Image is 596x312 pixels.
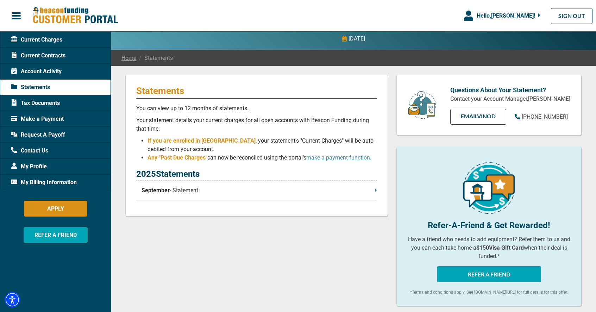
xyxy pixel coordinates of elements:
p: You can view up to 12 months of statements. [136,104,377,113]
span: Current Contracts [11,51,65,60]
span: Statements [136,54,173,62]
div: Accessibility Menu [5,292,20,307]
span: [PHONE_NUMBER] [522,113,568,120]
p: Questions About Your Statement? [450,85,571,95]
button: REFER A FRIEND [24,227,88,243]
img: refer-a-friend-icon.png [463,162,515,214]
p: Your statement details your current charges for all open accounts with Beacon Funding during that... [136,116,377,133]
p: 2025 Statements [136,168,377,181]
span: Statements [11,83,50,92]
span: Tax Documents [11,99,60,107]
span: Request A Payoff [11,131,65,139]
span: My Billing Information [11,178,77,187]
button: REFER A FRIEND [437,266,541,282]
span: My Profile [11,162,47,171]
span: Any "Past Due Charges" [148,154,207,161]
span: Contact Us [11,146,48,155]
span: , your statement's "Current Charges" will be auto-debited from your account. [148,137,375,152]
img: Beacon Funding Customer Portal Logo [32,7,118,25]
p: Have a friend who needs to add equipment? Refer them to us and you can each take home a when thei... [407,235,571,261]
a: EMAILVinod [450,109,506,125]
p: Contact your Account Manager, [PERSON_NAME] [450,95,571,103]
p: - Statement [142,186,377,195]
a: Home [121,54,136,62]
span: Make a Payment [11,115,64,123]
a: [PHONE_NUMBER] [515,113,568,121]
p: [DATE] [349,35,365,43]
b: $150 Visa Gift Card [476,244,524,251]
span: If you are enrolled in [GEOGRAPHIC_DATA] [148,137,256,144]
img: customer-service.png [406,91,438,120]
a: make a payment function. [306,154,371,161]
span: Hello, [PERSON_NAME] ! [477,12,535,19]
span: September [142,186,170,195]
span: Account Activity [11,67,62,76]
span: Current Charges [11,36,62,44]
p: *Terms and conditions apply. See [DOMAIN_NAME][URL] for full details for this offer. [407,289,571,295]
p: Statements [136,85,377,96]
p: Refer-A-Friend & Get Rewarded! [407,219,571,232]
a: SIGN OUT [551,8,592,24]
button: APPLY [24,201,87,217]
span: can now be reconciled using the portal's [207,154,371,161]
